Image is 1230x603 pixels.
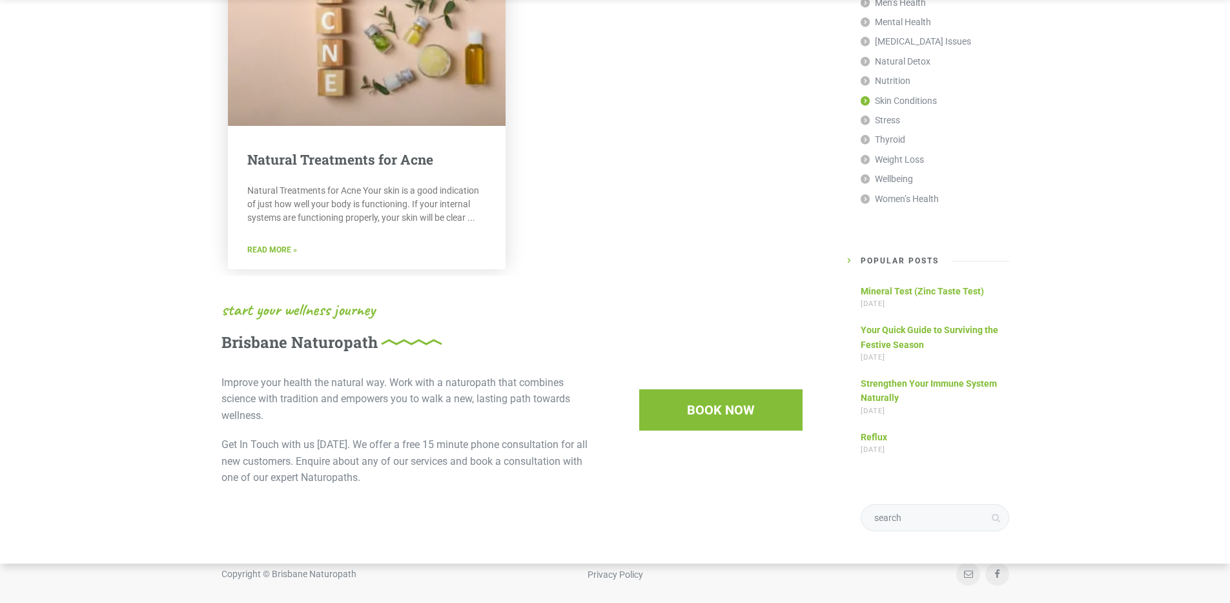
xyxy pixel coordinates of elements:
a: Facebook [985,563,1009,586]
a: BOOK NOW [639,389,803,431]
a: Weight Loss [861,150,924,169]
a: Women’s Health [861,189,939,209]
p: Improve your health the natural way. Work with a naturopath that combines science with tradition ... [221,374,594,424]
a: Skin Conditions [861,91,937,110]
p: Natural Treatments for Acne Your skin is a good indication of just how well your body is function... [247,184,486,225]
a: Stress [861,110,900,130]
span: [DATE] [861,352,1009,363]
span: start your wellness journey [221,301,375,318]
a: Your Quick Guide to Surviving the Festive Season [861,325,998,349]
a: Email [956,563,980,586]
h4: Brisbane Naturopath [221,333,442,352]
a: Natural Detox [861,52,930,71]
a: Mental Health [861,12,931,32]
a: Privacy Policy [588,569,643,579]
a: [MEDICAL_DATA] Issues [861,32,971,51]
a: Mineral Test (Zinc Taste Test) [861,286,984,296]
a: Thyroid [861,130,905,149]
a: Strengthen Your Immune System Naturally [861,378,997,403]
a: Reflux [861,432,887,442]
span: [DATE] [861,444,1009,456]
h5: Popular Posts [848,257,1009,274]
span: [DATE] [861,298,1009,310]
div: Copyright © Brisbane Naturopath [221,567,356,581]
span: BOOK NOW [687,404,755,416]
a: Natural Treatments for Acne [247,150,433,169]
span: [DATE] [861,405,1009,417]
a: Read More » [247,244,297,256]
a: Wellbeing [861,169,913,189]
a: Nutrition [861,71,910,90]
p: Get In Touch with us [DATE]. We offer a free 15 minute phone consultation for all new customers. ... [221,436,594,486]
input: search [861,504,1009,531]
